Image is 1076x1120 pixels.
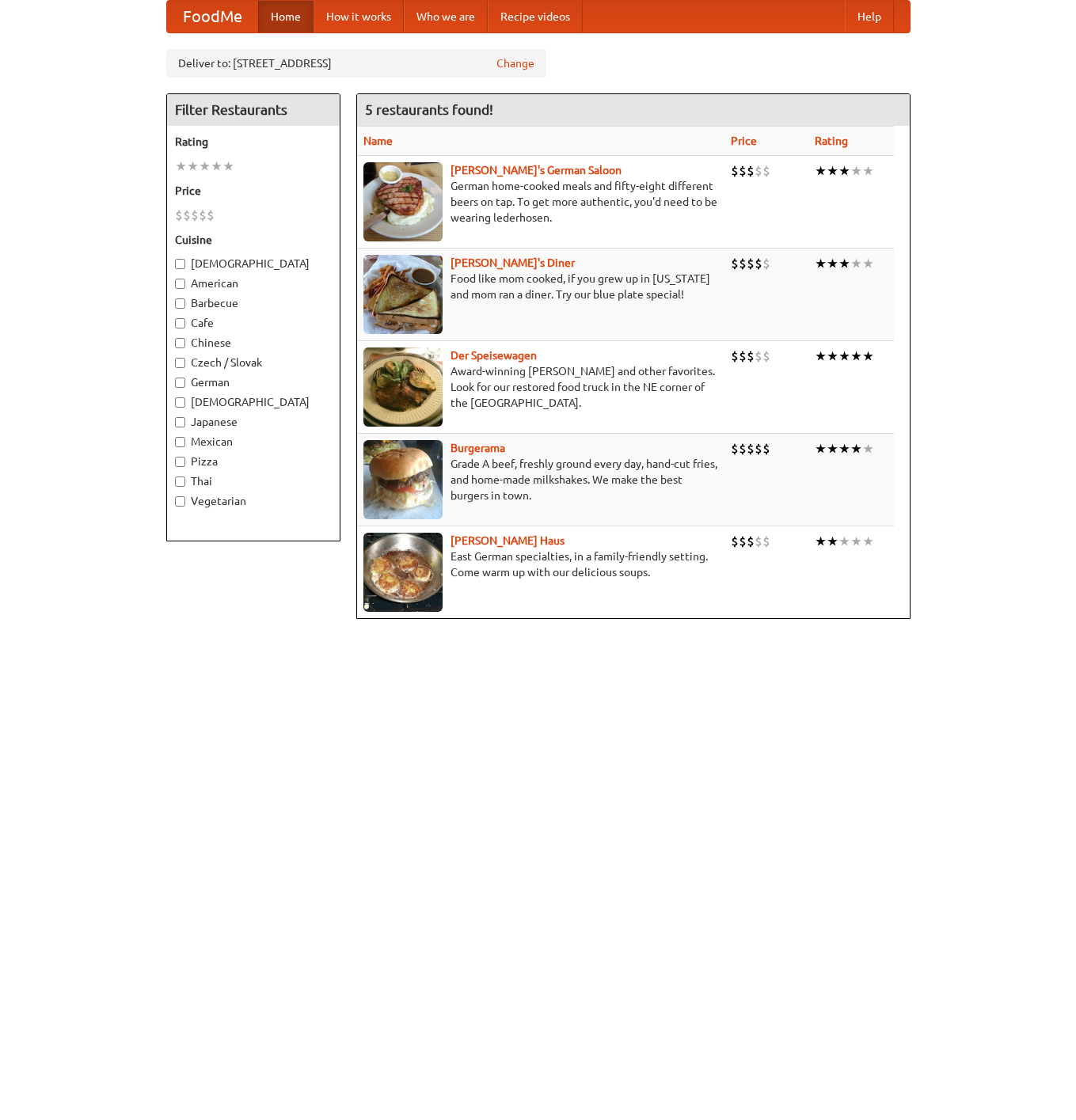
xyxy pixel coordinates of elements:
[755,533,762,550] li: $
[167,94,340,126] h4: Filter Restaurants
[762,347,770,365] li: $
[451,164,622,177] a: [PERSON_NAME]'s German Saloon
[827,347,838,365] li: ★
[815,347,827,365] li: ★
[739,440,747,457] li: $
[862,440,874,457] li: ★
[175,496,185,507] input: Vegetarian
[827,162,838,180] li: ★
[731,255,739,272] li: $
[175,417,185,427] input: Japanese
[363,549,718,580] p: East German specialties, in a family-friendly setting. Come warm up with our delicious soups.
[755,347,762,365] li: $
[199,207,207,224] li: $
[175,493,332,509] label: Vegetarian
[762,440,770,457] li: $
[747,255,755,272] li: $
[850,255,862,272] li: ★
[363,533,443,612] img: kohlhaus.jpg
[166,49,546,78] div: Deliver to: [STREET_ADDRESS]
[175,378,185,388] input: German
[731,440,739,457] li: $
[187,158,199,175] li: ★
[191,207,199,224] li: $
[451,349,537,362] a: Der Speisewagen
[211,158,222,175] li: ★
[850,162,862,180] li: ★
[755,440,762,457] li: $
[739,162,747,180] li: $
[838,162,850,180] li: ★
[175,207,183,224] li: $
[739,255,747,272] li: $
[365,102,493,117] ng-pluralize: 5 restaurants found!
[815,162,827,180] li: ★
[827,255,838,272] li: ★
[175,256,332,271] label: [DEMOGRAPHIC_DATA]
[175,298,185,309] input: Barbecue
[845,1,894,32] a: Help
[175,414,332,430] label: Japanese
[363,347,443,427] img: speisewagen.jpg
[838,255,850,272] li: ★
[363,456,718,503] p: Grade A beef, freshly ground every day, hand-cut fries, and home-made milkshakes. We make the bes...
[762,162,770,180] li: $
[175,338,185,348] input: Chinese
[838,347,850,365] li: ★
[739,533,747,550] li: $
[175,355,332,370] label: Czech / Slovak
[314,1,404,32] a: How it works
[731,162,739,180] li: $
[175,183,332,199] h5: Price
[747,440,755,457] li: $
[175,476,185,487] input: Thai
[175,457,185,467] input: Pizza
[363,178,718,226] p: German home-cooked meals and fifty-eight different beers on tap. To get more authentic, you'd nee...
[762,255,770,272] li: $
[175,437,185,447] input: Mexican
[827,440,838,457] li: ★
[175,295,332,311] label: Barbecue
[747,347,755,365] li: $
[363,162,443,241] img: esthers.jpg
[762,533,770,550] li: $
[363,271,718,302] p: Food like mom cooked, if you grew up in [US_STATE] and mom ran a diner. Try our blue plate special!
[739,347,747,365] li: $
[363,363,718,411] p: Award-winning [PERSON_NAME] and other favorites. Look for our restored food truck in the NE corne...
[731,135,757,147] a: Price
[815,440,827,457] li: ★
[363,135,393,147] a: Name
[838,440,850,457] li: ★
[175,358,185,368] input: Czech / Slovak
[175,158,187,175] li: ★
[404,1,488,32] a: Who we are
[175,134,332,150] h5: Rating
[183,207,191,224] li: $
[451,256,575,269] a: [PERSON_NAME]'s Diner
[363,440,443,519] img: burgerama.jpg
[175,335,332,351] label: Chinese
[175,374,332,390] label: German
[175,318,185,328] input: Cafe
[175,434,332,450] label: Mexican
[755,255,762,272] li: $
[175,259,185,269] input: [DEMOGRAPHIC_DATA]
[731,533,739,550] li: $
[451,534,565,547] a: [PERSON_NAME] Haus
[175,315,332,331] label: Cafe
[850,440,862,457] li: ★
[862,162,874,180] li: ★
[862,533,874,550] li: ★
[167,1,258,32] a: FoodMe
[755,162,762,180] li: $
[363,255,443,334] img: sallys.jpg
[222,158,234,175] li: ★
[815,135,848,147] a: Rating
[258,1,314,32] a: Home
[451,442,505,454] a: Burgerama
[175,232,332,248] h5: Cuisine
[175,454,332,469] label: Pizza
